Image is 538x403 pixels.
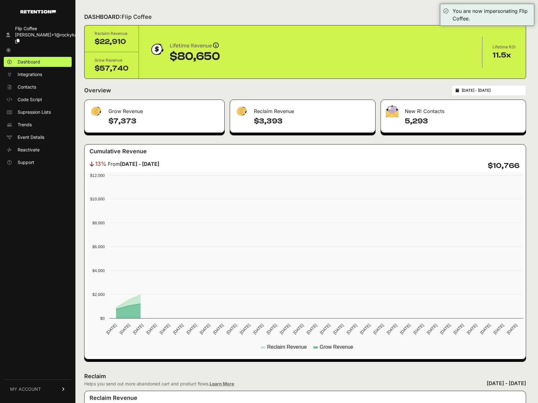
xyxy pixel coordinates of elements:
a: Trends [4,120,72,130]
text: [DATE] [479,323,491,335]
text: [DATE] [466,323,478,335]
text: [DATE] [319,323,331,335]
div: $22,910 [95,37,129,47]
text: [DATE] [212,323,224,335]
text: $6,000 [92,244,105,249]
text: [DATE] [132,323,144,335]
div: Lifetime Revenue [170,41,220,50]
text: [DATE] [119,323,131,335]
span: Support [18,159,34,166]
h2: DASHBOARD: [84,13,152,21]
text: [DATE] [506,323,518,335]
text: $2,000 [92,292,105,297]
img: fa-envelope-19ae18322b30453b285274b1b8af3d052b27d846a4fbe8435d1a52b978f639a2.png [386,105,398,117]
strong: [DATE] - [DATE] [120,161,159,167]
text: [DATE] [185,323,198,335]
text: $12,000 [90,173,105,178]
span: Trends [18,122,32,128]
text: [DATE] [426,323,438,335]
a: Learn More [210,381,234,386]
a: Event Details [4,132,72,142]
text: [DATE] [359,323,371,335]
text: $4,000 [92,268,105,273]
div: You are now impersonating Flip Coffee. [453,7,531,22]
text: [DATE] [239,323,251,335]
span: Event Details [18,134,44,140]
text: [DATE] [279,323,291,335]
text: [DATE] [159,323,171,335]
h2: Reclaim [84,372,234,381]
text: Grow Revenue [320,344,353,350]
span: From [108,160,159,168]
div: [DATE] - [DATE] [487,379,526,387]
span: Reactivate [18,147,40,153]
text: [DATE] [412,323,425,335]
text: [DATE] [266,323,278,335]
span: Code Script [18,96,42,103]
text: $8,000 [92,221,105,225]
text: [DATE] [439,323,451,335]
h2: Overview [84,86,111,95]
a: MY ACCOUNT [4,379,72,399]
span: Dashboard [18,59,40,65]
div: Lifetime ROI [492,44,516,50]
text: $10,000 [90,197,105,201]
span: Flip Coffee [122,14,152,20]
img: dollar-coin-05c43ed7efb7bc0c12610022525b4bbbb207c7efeef5aecc26f025e68dcafac9.png [149,41,165,57]
span: MY ACCOUNT [10,386,41,392]
div: 11.5x [492,50,516,60]
div: Reclaim Revenue [95,30,129,37]
div: Grow Revenue [95,57,129,63]
text: [DATE] [145,323,158,335]
a: Code Script [4,95,72,105]
text: [DATE] [305,323,318,335]
text: [DATE] [399,323,411,335]
h4: $7,373 [108,116,219,126]
text: [DATE] [453,323,465,335]
span: Integrations [18,71,42,78]
text: [DATE] [346,323,358,335]
a: Reactivate [4,145,72,155]
span: 13% [95,160,107,168]
span: Contacts [18,84,36,90]
text: [DATE] [332,323,344,335]
a: Dashboard [4,57,72,67]
div: Flip Coffee [15,25,86,32]
a: Supression Lists [4,107,72,117]
h4: $10,766 [488,161,519,171]
text: [DATE] [172,323,184,335]
text: [DATE] [292,323,305,335]
text: [DATE] [199,323,211,335]
img: fa-dollar-13500eef13a19c4ab2b9ed9ad552e47b0d9fc28b02b83b90ba0e00f96d6372e9.png [235,105,248,117]
a: Integrations [4,69,72,79]
div: New R! Contacts [381,100,526,119]
div: Reclaim Revenue [230,100,376,119]
span: Supression Lists [18,109,51,115]
text: $0 [100,316,105,321]
h3: Reclaim Revenue [90,394,137,402]
div: Helps you send out more abandoned cart and product flows. [84,381,234,387]
h4: $3,393 [254,116,371,126]
text: [DATE] [492,323,505,335]
a: Contacts [4,82,72,92]
img: fa-dollar-13500eef13a19c4ab2b9ed9ad552e47b0d9fc28b02b83b90ba0e00f96d6372e9.png [90,105,102,117]
div: $57,740 [95,63,129,74]
h3: Cumulative Revenue [90,147,147,156]
img: Retention.com [20,10,56,14]
span: [PERSON_NAME]+1@rockykana... [15,32,86,37]
text: [DATE] [225,323,238,335]
div: Grow Revenue [85,100,224,119]
h4: 5,293 [405,116,521,126]
text: [DATE] [372,323,385,335]
text: [DATE] [386,323,398,335]
text: [DATE] [105,323,118,335]
text: [DATE] [252,323,264,335]
a: Support [4,157,72,167]
text: Reclaim Revenue [267,344,307,350]
div: $80,650 [170,50,220,63]
a: Flip Coffee [PERSON_NAME]+1@rockykana... [4,24,72,46]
